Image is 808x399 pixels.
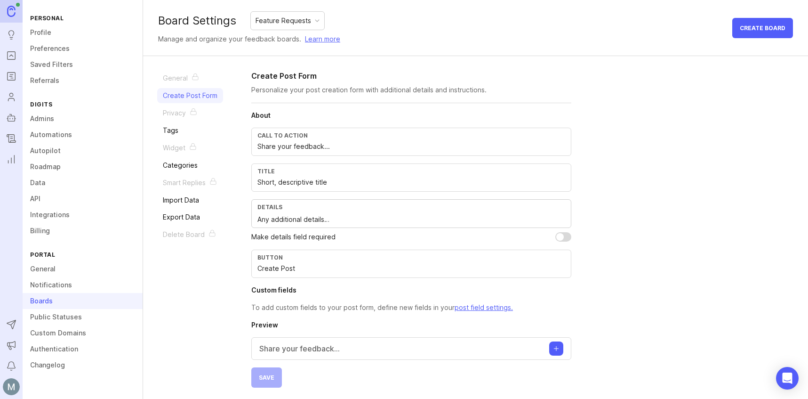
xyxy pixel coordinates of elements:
[23,341,143,357] a: Authentication
[3,358,20,375] button: Notifications
[23,223,143,239] a: Billing
[23,325,143,341] a: Custom Domains
[23,261,143,277] a: General
[23,143,143,159] a: Autopilot
[3,378,20,395] img: Michelle Henley
[776,367,799,390] div: Open Intercom Messenger
[157,88,223,103] a: Create Post Form
[251,320,571,330] h4: Preview
[3,337,20,354] button: Announcements
[3,130,20,147] a: Changelog
[455,303,513,311] a: post field settings.
[157,158,223,173] a: Categories
[23,207,143,223] a: Integrations
[23,277,143,293] a: Notifications
[23,159,143,175] a: Roadmap
[23,309,143,325] a: Public Statuses
[251,111,571,120] h4: About
[3,151,20,168] a: Reporting
[23,12,143,24] div: Personal
[3,89,20,106] a: Users
[158,15,236,26] div: Board Settings
[157,123,223,138] a: Tags
[251,302,571,313] p: To add custom fields to your post form, define new fields in your
[23,191,143,207] a: API
[23,127,143,143] a: Automations
[549,342,563,356] button: Create post
[259,343,340,354] p: Share your feedback...
[3,316,20,333] button: Send to Autopilot
[23,248,143,261] div: Portal
[3,26,20,43] a: Ideas
[23,57,143,73] a: Saved Filters
[23,175,143,191] a: Data
[23,357,143,373] a: Changelog
[251,285,571,295] h4: Custom fields
[257,132,565,139] div: Call to action
[251,85,571,95] p: Personalize your post creation form with additional details and instructions.
[251,70,571,81] h2: Create Post Form
[257,168,565,175] div: Title
[256,16,311,26] div: Feature Requests
[23,24,143,41] a: Profile
[3,109,20,126] a: Autopilot
[157,193,223,208] a: Import Data
[23,111,143,127] a: Admins
[257,214,565,225] textarea: Any additional details…
[158,34,340,44] div: Manage and organize your feedback boards.
[740,24,785,32] span: Create Board
[157,210,223,225] a: Export Data
[23,98,143,111] div: Digits
[257,254,565,261] div: Button
[305,34,340,44] a: Learn more
[3,68,20,85] a: Roadmaps
[23,41,143,57] a: Preferences
[251,232,336,242] p: Make details field required
[257,204,565,211] div: Details
[732,18,793,38] button: Create Board
[3,47,20,64] a: Portal
[7,6,16,16] img: Canny Home
[23,73,143,89] a: Referrals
